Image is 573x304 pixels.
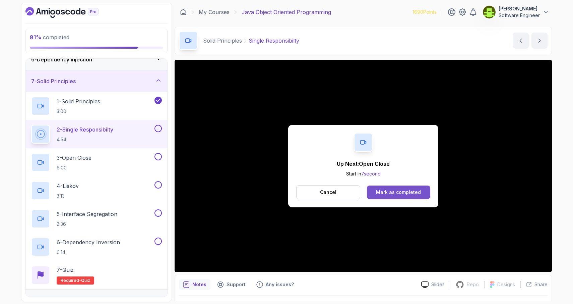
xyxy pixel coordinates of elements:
[361,171,381,176] span: 7 second
[203,37,242,45] p: Solid Principles
[531,33,548,49] button: next content
[31,238,162,256] button: 6-Dependency Inversion6:14
[227,281,246,288] p: Support
[499,5,540,12] p: [PERSON_NAME]
[30,34,42,41] span: 81 %
[57,154,91,162] p: 3 - Open Close
[320,189,336,196] p: Cancel
[31,55,92,63] h3: 6 - Dependency Injection
[81,278,90,283] span: quiz
[337,170,390,177] p: Start in
[252,279,298,290] button: Feedback button
[57,97,100,105] p: 1 - Solid Principles
[180,9,187,15] a: Dashboard
[57,221,117,227] p: 2:36
[25,7,114,18] a: Dashboard
[199,8,230,16] a: My Courses
[57,108,100,115] p: 3:00
[57,164,91,171] p: 6:00
[499,12,540,19] p: Software Engineer
[431,281,445,288] p: Slides
[31,125,162,144] button: 2-Single Responsibilty4:54
[57,238,120,246] p: 6 - Dependency Inversion
[296,185,360,199] button: Cancel
[31,181,162,200] button: 4-Liskov3:13
[513,33,529,49] button: previous content
[266,281,294,288] p: Any issues?
[57,249,120,256] p: 6:14
[179,279,210,290] button: notes button
[483,5,549,19] button: user profile image[PERSON_NAME]Software Engineer
[213,279,250,290] button: Support button
[57,193,79,199] p: 3:13
[520,281,548,288] button: Share
[31,209,162,228] button: 5-Interface Segregation2:36
[242,8,331,16] p: Java Object Oriented Programming
[467,281,479,288] p: Repo
[57,182,79,190] p: 4 - Liskov
[497,281,515,288] p: Designs
[175,60,552,272] iframe: 3 - Single Responsibilty
[416,281,450,288] a: Slides
[61,278,81,283] span: Required-
[192,281,206,288] p: Notes
[337,160,390,168] p: Up Next: Open Close
[31,77,76,85] h3: 7 - Solid Principles
[30,34,69,41] span: completed
[26,49,167,70] button: 6-Dependency Injection
[26,70,167,92] button: 7-Solid Principles
[57,125,113,134] p: 2 - Single Responsibilty
[249,37,299,45] p: Single Responsibilty
[483,6,496,18] img: user profile image
[534,281,548,288] p: Share
[376,189,421,196] div: Mark as completed
[31,97,162,115] button: 1-Solid Principles3:00
[412,9,437,15] p: 1690 Points
[31,153,162,172] button: 3-Open Close6:00
[57,210,117,218] p: 5 - Interface Segregation
[367,186,430,199] button: Mark as completed
[31,266,162,285] button: 7-QuizRequired-quiz
[57,266,74,274] p: 7 - Quiz
[57,136,113,143] p: 4:54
